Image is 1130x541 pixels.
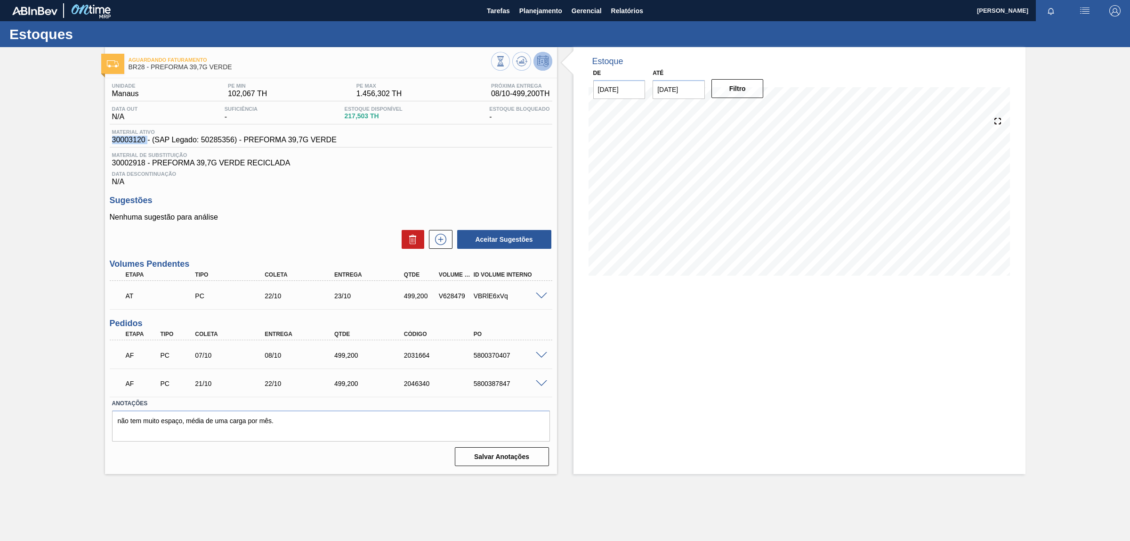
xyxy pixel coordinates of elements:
div: 23/10/2025 [332,292,411,300]
span: Manaus [112,90,139,98]
div: - [487,106,552,121]
div: Coleta [193,331,272,337]
div: VBRlE6xVq [471,292,550,300]
div: Estoque [592,57,623,66]
div: Volume Portal [436,271,474,278]
span: Tarefas [487,5,510,16]
h3: Volumes Pendentes [110,259,552,269]
div: 21/10/2025 [193,380,272,387]
div: Entrega [262,331,341,337]
div: Id Volume Interno [471,271,550,278]
p: AT [126,292,200,300]
div: 499,200 [332,380,411,387]
span: Próxima Entrega [491,83,550,89]
span: Planejamento [519,5,562,16]
p: AF [126,380,158,387]
input: dd/mm/yyyy [653,80,705,99]
div: 2031664 [402,352,481,359]
div: Excluir Sugestões [397,230,424,249]
button: Filtro [711,79,764,98]
div: Código [402,331,481,337]
div: 22/10/2025 [262,380,341,387]
img: Logout [1109,5,1121,16]
button: Aceitar Sugestões [457,230,551,249]
label: De [593,70,601,76]
div: N/A [110,167,552,186]
span: Material de Substituição [112,152,550,158]
div: Coleta [262,271,341,278]
div: Aguardando Faturamento [123,345,161,366]
button: Visão Geral dos Estoques [491,52,510,71]
div: Etapa [123,331,161,337]
div: V628479 [436,292,474,300]
div: 5800387847 [471,380,550,387]
div: N/A [110,106,140,121]
div: Pedido de Compra [158,380,195,387]
div: Qtde [402,271,439,278]
p: Nenhuma sugestão para análise [110,213,552,221]
div: Aguardando Faturamento [123,373,161,394]
div: Pedido de Compra [193,292,272,300]
span: Material ativo [112,129,337,135]
span: 217,503 TH [345,113,403,120]
button: Salvar Anotações [455,447,549,466]
div: Aceitar Sugestões [452,229,552,250]
h3: Pedidos [110,319,552,328]
div: 499,200 [402,292,439,300]
button: Desprogramar Estoque [533,52,552,71]
input: dd/mm/yyyy [593,80,646,99]
span: Gerencial [572,5,602,16]
textarea: não tem muito espaço, média de uma carga por mês. [112,410,550,442]
div: Tipo [158,331,195,337]
label: Anotações [112,397,550,410]
div: Aguardando Informações de Transporte [123,286,202,306]
div: PO [471,331,550,337]
span: Data out [112,106,138,112]
div: Tipo [193,271,272,278]
img: userActions [1079,5,1090,16]
button: Notificações [1036,4,1066,17]
div: - [222,106,260,121]
span: Estoque Bloqueado [489,106,549,112]
span: PE MIN [228,83,267,89]
div: Nova sugestão [424,230,452,249]
span: 102,067 TH [228,90,267,98]
span: Aguardando Faturamento [129,57,491,63]
span: 1.456,302 TH [356,90,402,98]
div: 08/10/2025 [262,352,341,359]
h1: Estoques [9,29,177,40]
span: 30002918 - PREFORMA 39,7G VERDE RECICLADA [112,159,550,167]
span: PE MAX [356,83,402,89]
div: Etapa [123,271,202,278]
div: 2046340 [402,380,481,387]
div: Qtde [332,331,411,337]
span: 30003120 - (SAP Legado: 50285356) - PREFORMA 39,7G VERDE [112,136,337,144]
div: 5800370407 [471,352,550,359]
div: Entrega [332,271,411,278]
span: Suficiência [225,106,258,112]
div: 07/10/2025 [193,352,272,359]
span: Unidade [112,83,139,89]
span: BR28 - PREFORMA 39,7G VERDE [129,64,491,71]
p: AF [126,352,158,359]
div: Pedido de Compra [158,352,195,359]
button: Atualizar Gráfico [512,52,531,71]
div: 22/10/2025 [262,292,341,300]
img: Ícone [107,60,119,67]
span: Relatórios [611,5,643,16]
img: TNhmsLtSVTkK8tSr43FrP2fwEKptu5GPRR3wAAAABJRU5ErkJggg== [12,7,57,15]
span: Estoque Disponível [345,106,403,112]
h3: Sugestões [110,196,552,205]
span: 08/10 - 499,200 TH [491,90,550,98]
span: Data Descontinuação [112,171,550,177]
div: 499,200 [332,352,411,359]
label: Até [653,70,663,76]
